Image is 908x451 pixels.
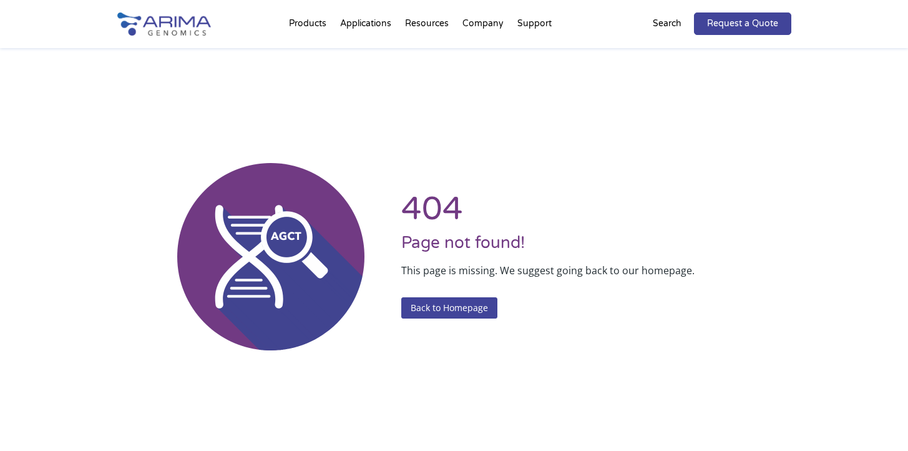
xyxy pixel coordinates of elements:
img: 404 Error [177,163,364,350]
a: Request a Quote [694,12,791,35]
p: Search [653,16,681,32]
p: This page is missing. We suggest going back to our homepage. [401,262,791,279]
img: Arima-Genomics-logo [117,12,211,36]
h3: Page not found! [401,233,791,262]
a: Back to Homepage [401,297,497,319]
h1: 404 [401,195,791,233]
